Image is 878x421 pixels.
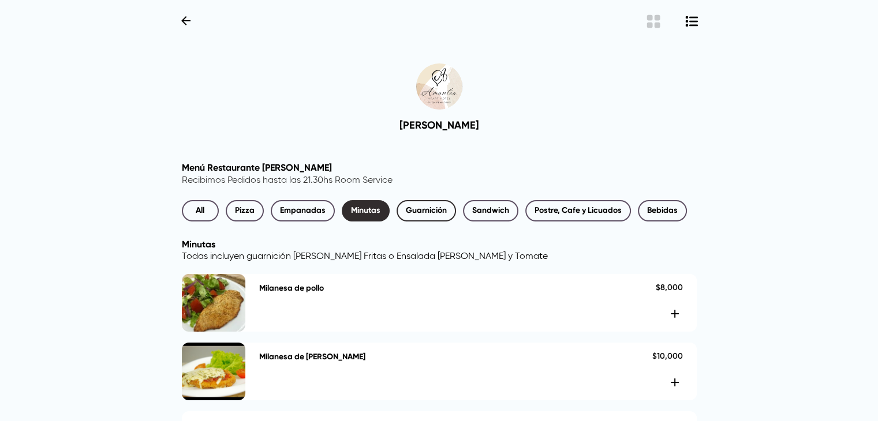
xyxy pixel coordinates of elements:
button: Botón de vista de cuadrícula [644,12,663,31]
span: Empanadas [280,204,326,218]
p: Todas incluyen guarnición [PERSON_NAME] Fritas o Ensalada [PERSON_NAME] y Tomate [182,251,697,262]
span: All [191,204,210,218]
p: Recibimos Pedidos hasta las 21.30hs Room Service [182,175,697,186]
button: Back to Profile [177,12,195,29]
span: Bebidas [647,204,678,218]
button: Bebidas [638,200,687,221]
h3: Minutas [182,239,697,250]
span: Pizza [235,204,255,218]
span: Postre, Cafe y Licuados [535,204,622,218]
button: Postre, Cafe y Licuados [525,200,631,221]
span: Guarnición [406,204,447,218]
button: Empanadas [271,200,335,221]
span: Sandwich [472,204,509,218]
p: $ 8,000 [656,283,683,293]
p: $ 10,000 [652,352,683,362]
button: Añadir al carrito [667,374,683,390]
h4: Milanesa de [PERSON_NAME] [259,352,365,362]
button: Pizza [226,200,264,221]
button: Minutas [342,200,390,221]
button: Botón de vista de lista [683,12,700,31]
button: All [182,200,219,221]
button: Sandwich [463,200,518,221]
h4: Milanesa de pollo [259,283,324,293]
button: Guarnición [397,200,456,221]
h2: Menú Restaurante [PERSON_NAME] [182,162,697,173]
button: Añadir al carrito [667,306,683,322]
span: Minutas [351,204,380,218]
h1: [PERSON_NAME] [399,119,479,131]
